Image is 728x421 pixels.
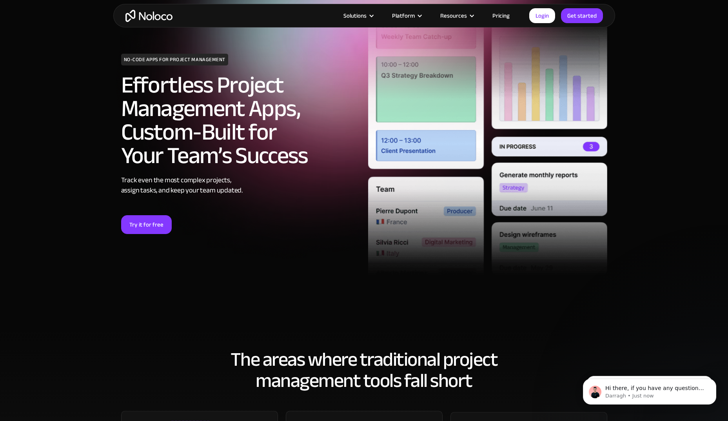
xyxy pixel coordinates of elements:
a: Login [529,8,555,23]
h2: The areas where traditional project management tools fall short [121,349,607,391]
div: Platform [392,11,415,21]
a: Try it for free [121,215,172,234]
h1: NO-CODE APPS FOR PROJECT MANAGEMENT [121,54,228,65]
div: Resources [430,11,483,21]
a: home [125,10,172,22]
div: Resources [440,11,467,21]
h2: Effortless Project Management Apps, Custom-Built for Your Team’s Success [121,73,360,167]
div: Solutions [334,11,382,21]
a: Pricing [483,11,519,21]
div: Solutions [343,11,367,21]
div: Track even the most complex projects, assign tasks, and keep your team updated. [121,175,360,196]
iframe: Intercom notifications message [571,362,728,417]
a: Get started [561,8,603,23]
div: Platform [382,11,430,21]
